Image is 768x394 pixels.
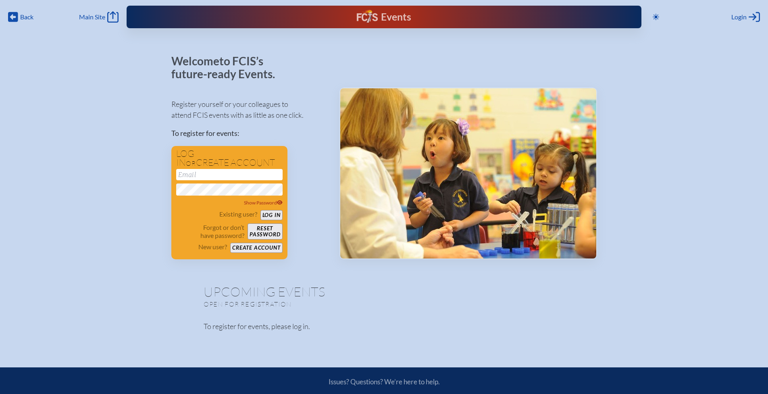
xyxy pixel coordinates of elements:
input: Email [176,169,283,180]
span: or [186,159,196,167]
p: To register for events, please log in. [204,321,565,332]
p: Open for registration [204,300,416,308]
button: Log in [260,210,283,220]
h1: Log in create account [176,149,283,167]
a: Main Site [79,11,119,23]
img: Events [340,88,596,258]
span: Login [731,13,747,21]
span: Back [20,13,33,21]
p: New user? [198,243,227,251]
p: Issues? Questions? We’re here to help. [242,377,526,386]
h1: Upcoming Events [204,285,565,298]
p: Existing user? [219,210,257,218]
button: Resetpassword [248,223,282,240]
p: Welcome to FCIS’s future-ready Events. [171,55,284,80]
span: Main Site [79,13,105,21]
p: To register for events: [171,128,327,139]
div: FCIS Events — Future ready [268,10,500,24]
p: Register yourself or your colleagues to attend FCIS events with as little as one click. [171,99,327,121]
span: Show Password [244,200,283,206]
button: Create account [230,243,282,253]
p: Forgot or don’t have password? [176,223,245,240]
